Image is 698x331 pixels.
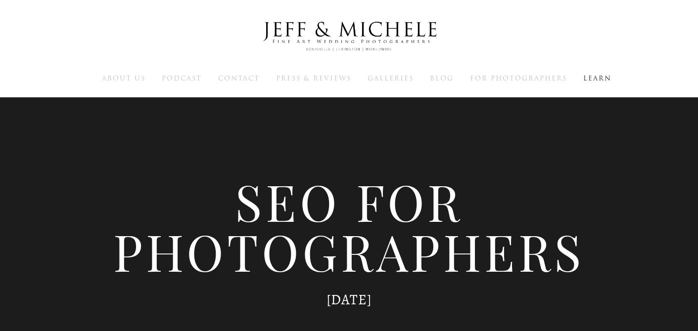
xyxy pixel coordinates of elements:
a: Blog [430,74,454,83]
a: About Us [102,74,145,83]
a: For Photographers [470,74,567,83]
a: Press & Reviews [276,74,351,83]
h1: SEO for Photographers [112,176,587,276]
time: [DATE] [326,290,372,309]
a: Podcast [162,74,202,83]
img: Louisville Wedding Photographers - Jeff & Michele Wedding Photographers [250,12,448,61]
a: Learn [583,74,611,83]
a: Galleries [368,74,414,83]
a: Contact [218,74,260,83]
